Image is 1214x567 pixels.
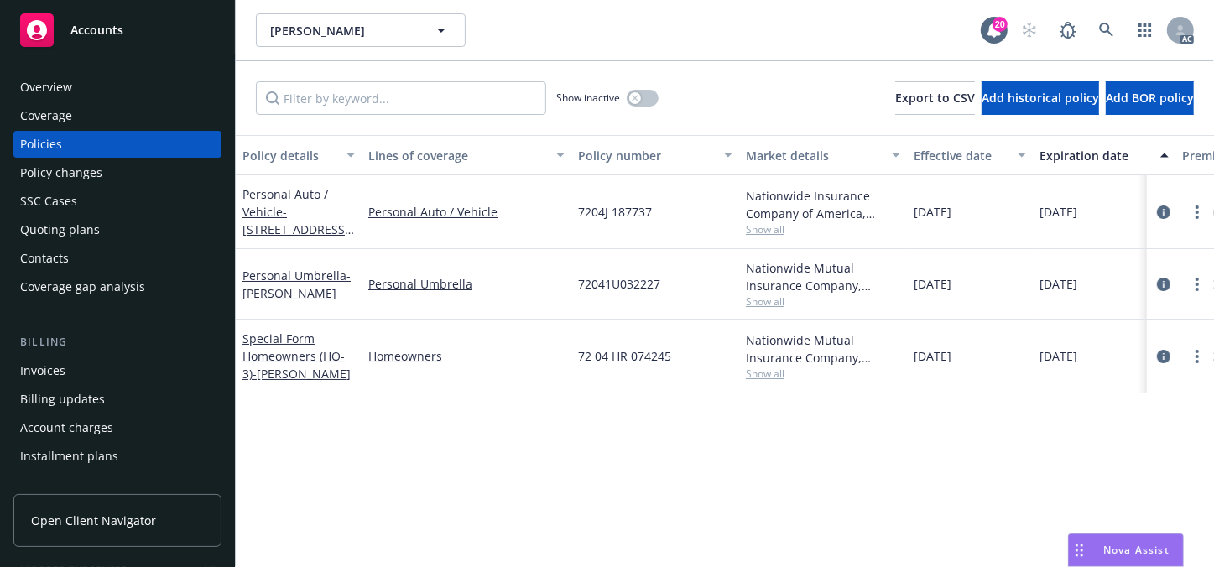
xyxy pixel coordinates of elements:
span: [DATE] [914,203,951,221]
span: Show all [746,222,900,237]
div: Nationwide Insurance Company of America, Nationwide Insurance Company [746,187,900,222]
div: Billing updates [20,386,105,413]
a: Invoices [13,357,221,384]
a: Overview [13,74,221,101]
div: Overview [20,74,72,101]
a: circleInformation [1154,202,1174,222]
span: Show all [746,294,900,309]
a: Personal Umbrella [242,268,351,301]
a: more [1187,274,1207,294]
button: Add BOR policy [1106,81,1194,115]
span: Export to CSV [895,90,975,106]
div: Nationwide Mutual Insurance Company, Nationwide Insurance Company [746,331,900,367]
a: more [1187,346,1207,367]
div: Billing [13,334,221,351]
button: Market details [739,135,907,175]
a: Quoting plans [13,216,221,243]
button: Policy details [236,135,362,175]
a: Personal Auto / Vehicle [368,203,565,221]
button: Expiration date [1033,135,1175,175]
div: Coverage gap analysis [20,273,145,300]
span: [PERSON_NAME] [270,22,415,39]
div: Policy changes [20,159,102,186]
a: Special Form Homeowners (HO-3) [242,330,351,382]
span: [DATE] [1039,347,1077,365]
span: Add historical policy [982,90,1099,106]
a: Contacts [13,245,221,272]
button: Lines of coverage [362,135,571,175]
button: [PERSON_NAME] [256,13,466,47]
span: 72041U032227 [578,275,660,293]
a: Switch app [1128,13,1162,47]
div: Expiration date [1039,147,1150,164]
div: Invoices [20,357,65,384]
span: [DATE] [1039,203,1077,221]
input: Filter by keyword... [256,81,546,115]
a: Installment plans [13,443,221,470]
button: Add historical policy [982,81,1099,115]
div: Market details [746,147,882,164]
a: circleInformation [1154,274,1174,294]
a: Account charges [13,414,221,441]
a: Report a Bug [1051,13,1085,47]
a: Policies [13,131,221,158]
span: Show inactive [556,91,620,105]
span: 7204J 187737 [578,203,652,221]
div: Lines of coverage [368,147,546,164]
button: Policy number [571,135,739,175]
a: Personal Umbrella [368,275,565,293]
button: Nova Assist [1068,533,1184,567]
a: Accounts [13,7,221,54]
div: Quoting plans [20,216,100,243]
span: [DATE] [1039,275,1077,293]
button: Export to CSV [895,81,975,115]
div: Nationwide Mutual Insurance Company, Nationwide [746,259,900,294]
a: Personal Auto / Vehicle [242,186,349,255]
div: 20 [993,17,1008,32]
div: Account charges [20,414,113,441]
span: - [PERSON_NAME] [253,366,351,382]
span: Accounts [70,23,123,37]
a: SSC Cases [13,188,221,215]
div: Contacts [20,245,69,272]
div: SSC Cases [20,188,77,215]
div: Installment plans [20,443,118,470]
span: Nova Assist [1103,543,1170,557]
span: [DATE] [914,347,951,365]
a: Coverage [13,102,221,129]
a: more [1187,202,1207,222]
div: Policy details [242,147,336,164]
span: Show all [746,367,900,381]
div: Coverage [20,102,72,129]
a: Policy changes [13,159,221,186]
a: Start snowing [1013,13,1046,47]
span: - [PERSON_NAME] [242,268,351,301]
a: circleInformation [1154,346,1174,367]
a: Homeowners [368,347,565,365]
div: Drag to move [1069,534,1090,566]
span: 72 04 HR 074245 [578,347,671,365]
div: Policies [20,131,62,158]
div: Policy number [578,147,714,164]
div: Effective date [914,147,1008,164]
span: [DATE] [914,275,951,293]
span: Add BOR policy [1106,90,1194,106]
span: Open Client Navigator [31,512,156,529]
a: Coverage gap analysis [13,273,221,300]
span: - [STREET_ADDRESS][PERSON_NAME] [242,204,354,255]
a: Search [1090,13,1123,47]
button: Effective date [907,135,1033,175]
a: Billing updates [13,386,221,413]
